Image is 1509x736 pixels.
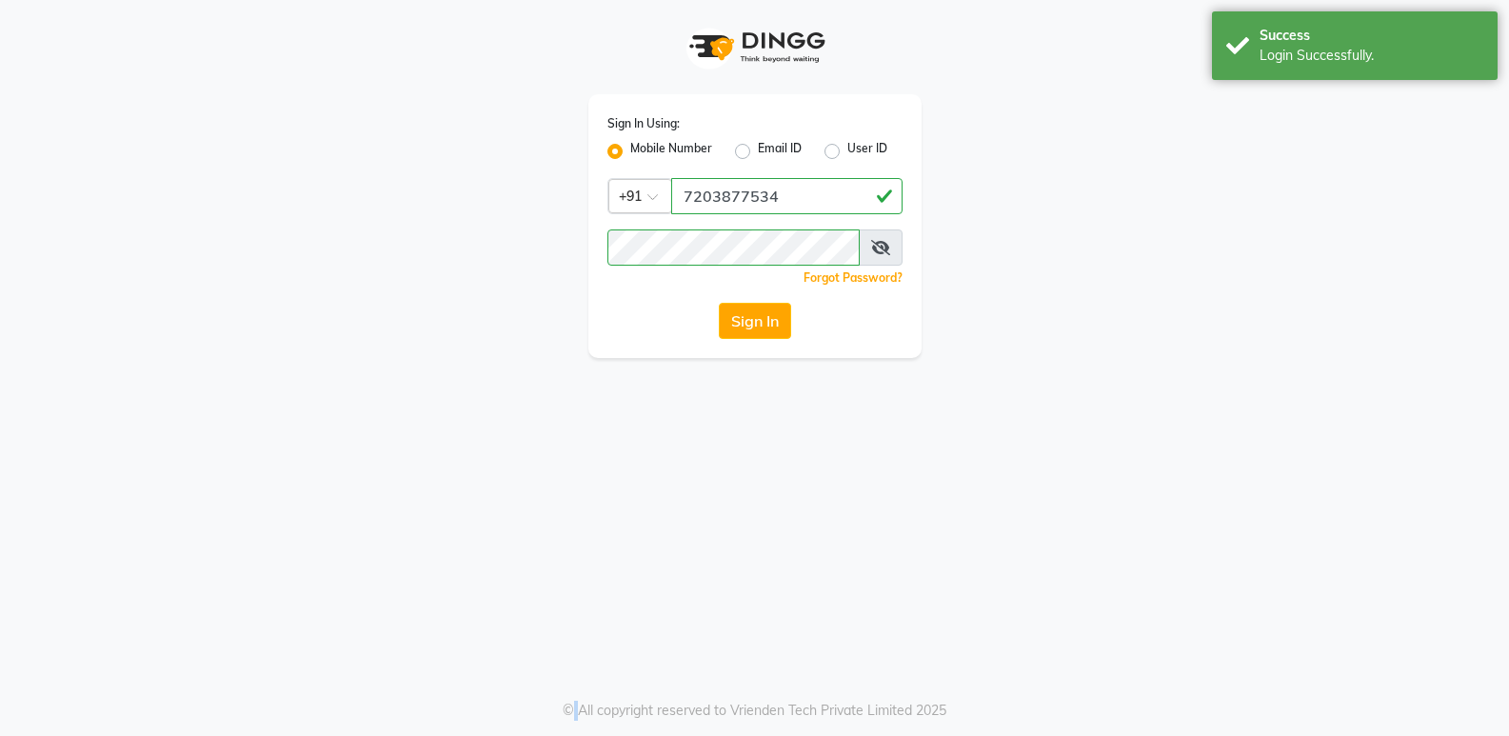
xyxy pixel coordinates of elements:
[607,229,860,266] input: Username
[607,115,680,132] label: Sign In Using:
[758,140,802,163] label: Email ID
[804,270,903,285] a: Forgot Password?
[847,140,887,163] label: User ID
[1260,26,1483,46] div: Success
[630,140,712,163] label: Mobile Number
[679,19,831,75] img: logo1.svg
[671,178,903,214] input: Username
[1260,46,1483,66] div: Login Successfully.
[719,303,791,339] button: Sign In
